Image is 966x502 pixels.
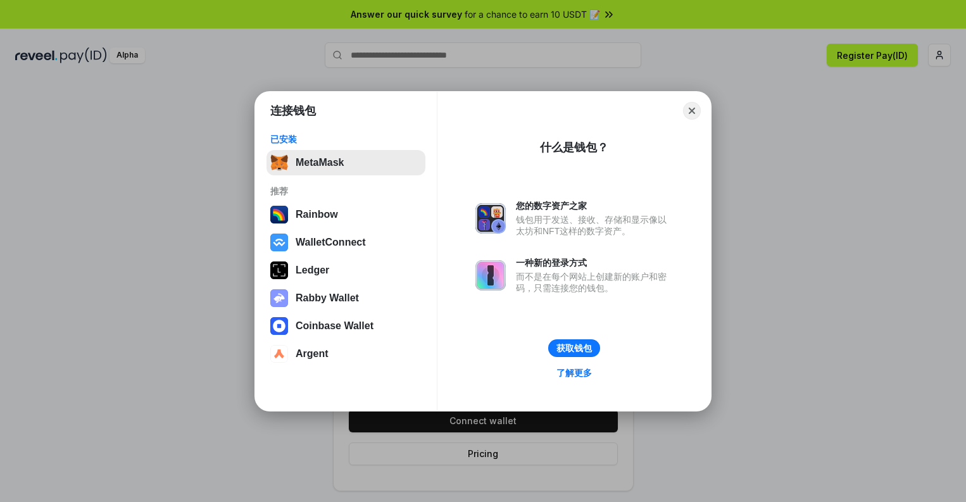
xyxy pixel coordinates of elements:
button: Coinbase Wallet [267,313,425,339]
img: svg+xml,%3Csvg%20xmlns%3D%22http%3A%2F%2Fwww.w3.org%2F2000%2Fsvg%22%20fill%3D%22none%22%20viewBox... [270,289,288,307]
div: Ledger [296,265,329,276]
button: Rainbow [267,202,425,227]
div: WalletConnect [296,237,366,248]
button: Rabby Wallet [267,286,425,311]
img: svg+xml,%3Csvg%20xmlns%3D%22http%3A%2F%2Fwww.w3.org%2F2000%2Fsvg%22%20width%3D%2228%22%20height%3... [270,261,288,279]
div: Rabby Wallet [296,292,359,304]
div: 钱包用于发送、接收、存储和显示像以太坊和NFT这样的数字资产。 [516,214,673,237]
div: 而不是在每个网站上创建新的账户和密码，只需连接您的钱包。 [516,271,673,294]
h1: 连接钱包 [270,103,316,118]
button: 获取钱包 [548,339,600,357]
button: Ledger [267,258,425,283]
div: 一种新的登录方式 [516,257,673,268]
div: Argent [296,348,329,360]
img: svg+xml,%3Csvg%20width%3D%22120%22%20height%3D%22120%22%20viewBox%3D%220%200%20120%20120%22%20fil... [270,206,288,223]
div: 获取钱包 [556,342,592,354]
div: 您的数字资产之家 [516,200,673,211]
div: 什么是钱包？ [540,140,608,155]
img: svg+xml,%3Csvg%20width%3D%2228%22%20height%3D%2228%22%20viewBox%3D%220%200%2028%2028%22%20fill%3D... [270,234,288,251]
img: svg+xml,%3Csvg%20xmlns%3D%22http%3A%2F%2Fwww.w3.org%2F2000%2Fsvg%22%20fill%3D%22none%22%20viewBox... [475,203,506,234]
div: MetaMask [296,157,344,168]
div: 已安装 [270,134,422,145]
button: WalletConnect [267,230,425,255]
div: 了解更多 [556,367,592,379]
button: Argent [267,341,425,367]
img: svg+xml,%3Csvg%20width%3D%2228%22%20height%3D%2228%22%20viewBox%3D%220%200%2028%2028%22%20fill%3D... [270,317,288,335]
button: MetaMask [267,150,425,175]
div: 推荐 [270,185,422,197]
div: Coinbase Wallet [296,320,373,332]
a: 了解更多 [549,365,599,381]
img: svg+xml,%3Csvg%20xmlns%3D%22http%3A%2F%2Fwww.w3.org%2F2000%2Fsvg%22%20fill%3D%22none%22%20viewBox... [475,260,506,291]
div: Rainbow [296,209,338,220]
img: svg+xml,%3Csvg%20fill%3D%22none%22%20height%3D%2233%22%20viewBox%3D%220%200%2035%2033%22%20width%... [270,154,288,172]
img: svg+xml,%3Csvg%20width%3D%2228%22%20height%3D%2228%22%20viewBox%3D%220%200%2028%2028%22%20fill%3D... [270,345,288,363]
button: Close [683,102,701,120]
